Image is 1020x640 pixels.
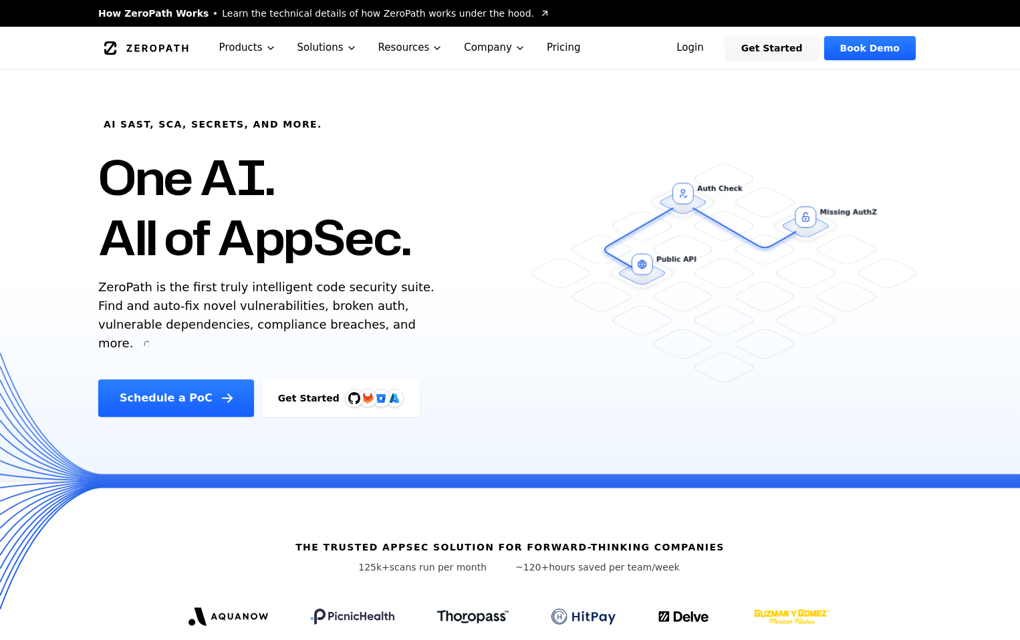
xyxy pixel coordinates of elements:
[515,561,680,574] p: hours saved per team/week
[287,27,368,69] button: Solutions
[98,7,209,20] span: How ZeroPath Works
[348,392,360,404] img: GitHub
[453,27,536,69] button: Company
[98,379,254,417] a: Schedule a PoC
[104,118,322,131] h6: AI SAST, SCA, Secrets, and more.
[98,7,550,20] a: How ZeroPath WorksLearn the technical details of how ZeroPath works under the hood.
[725,36,819,60] a: Get Started
[209,27,287,69] button: Products
[515,562,549,573] span: ~120+
[262,379,420,417] a: Get StartedGitHubGitLabAzure
[374,391,388,406] svg: Bitbucket
[354,385,381,412] img: GitLab
[437,610,509,623] img: Thoropass
[340,561,505,574] p: scans run per month
[98,147,410,267] h1: One AI. All of AppSec.
[368,27,454,69] button: Resources
[660,36,720,60] a: Login
[222,7,534,20] span: Learn the technical details of how ZeroPath works under the hood.
[358,562,390,573] span: 125k+
[295,540,725,554] h6: The Trusted AppSec solution for forward-thinking companies
[82,27,938,69] nav: Global
[389,393,400,404] img: Azure
[824,36,916,60] a: Book Demo
[536,27,592,69] a: Pricing
[753,601,832,633] img: GYG
[98,278,440,353] p: ZeroPath is the first truly intelligent code security suite. Find and auto-fix novel vulnerabilit...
